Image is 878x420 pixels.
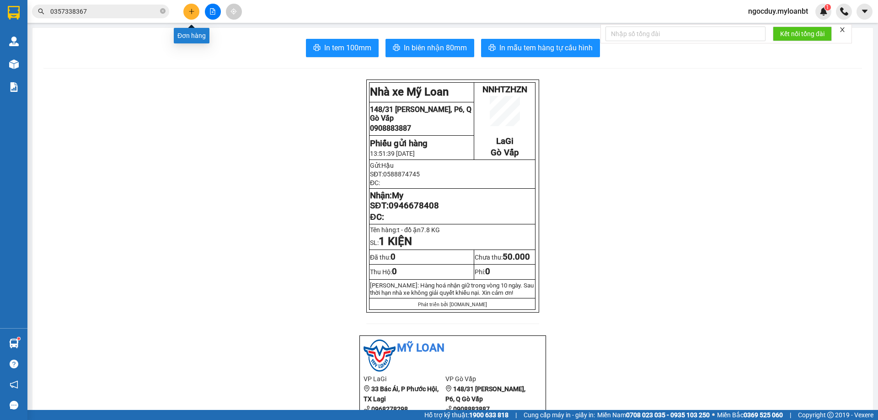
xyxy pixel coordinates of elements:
[78,30,142,43] div: 0946678408
[824,4,831,11] sup: 1
[773,27,832,41] button: Kết nối tổng đài
[364,385,370,392] span: environment
[306,39,379,57] button: printerIn tem 100mm
[861,7,869,16] span: caret-down
[364,340,396,372] img: logo.jpg
[78,9,100,18] span: Nhận:
[10,360,18,368] span: question-circle
[50,6,158,16] input: Tìm tên, số ĐT hoặc mã đơn
[379,235,385,248] span: 1
[183,4,199,20] button: plus
[9,59,19,69] img: warehouse-icon
[383,170,420,178] span: 0588874745
[392,191,403,201] span: My
[226,4,242,20] button: aim
[839,27,846,33] span: close
[370,170,420,178] span: SĐT:
[17,337,20,340] sup: 1
[364,340,542,357] li: Mỹ Loan
[324,42,371,53] span: In tem 100mm
[445,405,452,412] span: phone
[370,179,380,186] span: ĐC:
[826,4,829,11] span: 1
[488,44,496,53] span: printer
[370,85,449,98] strong: Nhà xe Mỹ Loan
[209,8,216,15] span: file-add
[8,6,20,20] img: logo-vxr
[827,412,834,418] span: copyright
[160,7,166,16] span: close-circle
[370,226,535,234] p: Tên hàng:
[424,410,509,420] span: Hỗ trợ kỹ thuật:
[393,44,400,53] span: printer
[385,39,474,57] button: printerIn biên nhận 80mm
[491,148,519,158] span: Gò Vấp
[364,405,370,412] span: phone
[370,150,415,157] span: 13:51:39 [DATE]
[474,265,535,279] td: Phí:
[370,124,411,133] span: 0908883887
[744,411,783,419] strong: 0369 525 060
[370,191,439,211] strong: Nhận: SĐT:
[10,401,18,409] span: message
[313,44,321,53] span: printer
[790,410,791,420] span: |
[9,37,19,46] img: warehouse-icon
[174,28,209,43] div: Đơn hàng
[524,410,595,420] span: Cung cấp máy in - giấy in:
[77,48,104,69] span: CHƯA CƯỚC :
[205,4,221,20] button: file-add
[626,411,710,419] strong: 0708 023 035 - 0935 103 250
[8,9,22,18] span: Gửi:
[364,374,445,384] li: VP LaGi
[370,162,535,169] p: Gửi:
[397,226,444,234] span: t - đồ ặn
[38,8,44,15] span: search
[496,136,514,146] span: LaGi
[370,138,428,149] strong: Phiếu gửi hàng
[389,201,439,211] span: 0946678408
[364,385,439,403] b: 33 Bác Ái, P Phước Hội, TX Lagi
[857,4,873,20] button: caret-down
[482,85,527,95] span: NNHTZHZN
[717,410,783,420] span: Miền Bắc
[392,266,397,276] span: 0
[78,8,142,19] div: Gò Vấp
[369,265,474,279] td: Thu Hộ:
[780,29,824,39] span: Kết nối tổng đài
[840,7,848,16] img: phone-icon
[188,8,195,15] span: plus
[499,42,593,53] span: In mẫu tem hàng tự cấu hình
[453,405,490,413] b: 0908883887
[230,8,237,15] span: aim
[370,105,471,122] span: 148/31 [PERSON_NAME], P6, Q Gò Vấp
[712,413,715,417] span: ⚪️
[485,266,490,276] span: 0
[370,239,412,246] span: SL:
[9,339,19,348] img: warehouse-icon
[503,252,530,262] span: 50.000
[445,374,527,384] li: VP Gò Vấp
[77,48,143,70] div: 50.000
[8,30,72,43] div: 0588874745
[445,385,452,392] span: environment
[404,42,467,53] span: In biên nhận 80mm
[8,19,72,30] div: Hậu
[371,405,408,413] b: 0968278298
[819,7,828,16] img: icon-new-feature
[10,380,18,389] span: notification
[515,410,517,420] span: |
[391,252,396,262] span: 0
[445,385,525,403] b: 148/31 [PERSON_NAME], P6, Q Gò Vấp
[421,226,440,234] span: 7.8 KG
[605,27,766,41] input: Nhập số tổng đài
[741,5,815,17] span: ngocduy.myloanbt
[381,162,394,169] span: Hậu
[469,411,509,419] strong: 1900 633 818
[370,282,534,296] span: [PERSON_NAME]: Hàng hoá nhận giữ trong vòng 10 ngày. Sau thời hạn nhà xe không giải quy...
[9,82,19,92] img: solution-icon
[369,250,474,265] td: Đã thu:
[8,8,72,19] div: LaGi
[370,212,384,222] span: ĐC:
[418,302,487,308] span: Phát triển bởi [DOMAIN_NAME]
